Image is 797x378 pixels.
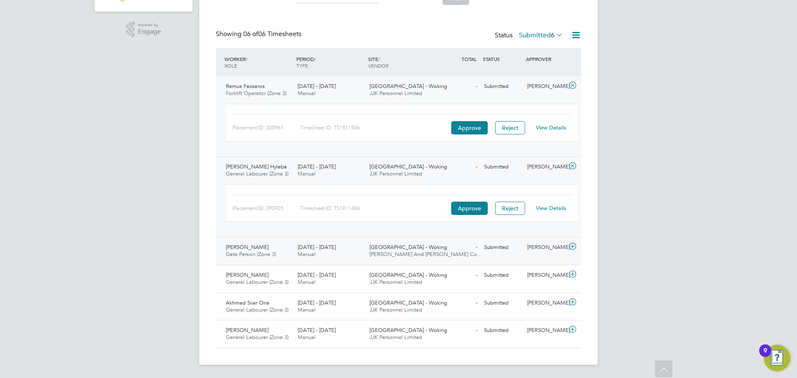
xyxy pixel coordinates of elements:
[296,62,308,69] span: TYPE
[369,334,422,341] span: JJK Personnel Limited
[226,278,288,285] span: General Labourer (Zone 3)
[481,296,524,310] div: Submitted
[298,244,336,251] span: [DATE] - [DATE]
[369,306,422,313] span: JJK Personnel Limited
[226,251,276,258] span: Gate Person (Zone 3)
[294,51,366,73] div: PERIOD
[438,296,481,310] div: -
[524,268,567,282] div: [PERSON_NAME]
[764,345,790,371] button: Open Resource Center, 9 new notifications
[519,31,563,39] label: Submitted
[225,62,237,69] span: ROLE
[481,80,524,93] div: Submitted
[298,327,336,334] span: [DATE] - [DATE]
[216,30,303,39] div: Showing
[369,244,447,251] span: [GEOGRAPHIC_DATA] - Woking
[438,80,481,93] div: -
[369,327,447,334] span: [GEOGRAPHIC_DATA] - Woking
[369,251,482,258] span: [PERSON_NAME] And [PERSON_NAME] Co…
[368,62,389,69] span: VENDOR
[138,28,161,35] span: Engage
[481,160,524,174] div: Submitted
[226,170,288,177] span: General Labourer (Zone 3)
[246,56,247,62] span: /
[495,202,525,215] button: Reject
[524,324,567,337] div: [PERSON_NAME]
[763,351,767,361] div: 9
[298,334,315,341] span: Manual
[524,241,567,254] div: [PERSON_NAME]
[298,83,336,90] span: [DATE] - [DATE]
[232,202,300,215] div: Placement ID: 290925
[226,334,288,341] span: General Labourer (Zone 3)
[369,83,447,90] span: [GEOGRAPHIC_DATA] - Woking
[226,271,269,278] span: [PERSON_NAME]
[298,251,315,258] span: Manual
[438,160,481,174] div: -
[451,121,488,134] button: Approve
[369,278,422,285] span: JJK Personnel Limited
[369,90,422,97] span: JJK Personnel Limited
[536,124,566,131] a: View Details
[378,56,380,62] span: /
[126,22,161,37] a: Powered byEngage
[298,278,315,285] span: Manual
[138,22,161,29] span: Powered by
[481,268,524,282] div: Submitted
[226,327,269,334] span: [PERSON_NAME]
[226,83,265,90] span: Remus Facsaros
[369,271,447,278] span: [GEOGRAPHIC_DATA] - Woking
[298,163,336,170] span: [DATE] - [DATE]
[438,241,481,254] div: -
[481,51,524,66] div: STATUS
[369,299,447,306] span: [GEOGRAPHIC_DATA] - Woking
[226,90,286,97] span: Forklift Operator (Zone 3)
[243,30,301,38] span: 06 Timesheets
[243,30,258,38] span: 06 of
[481,324,524,337] div: Submitted
[232,121,300,134] div: Placement ID: 300961
[300,121,449,134] div: Timesheet ID: TS1811506
[551,31,555,39] span: 6
[226,244,269,251] span: [PERSON_NAME]
[298,299,336,306] span: [DATE] - [DATE]
[536,205,566,212] a: View Details
[524,51,567,66] div: APPROVER
[298,271,336,278] span: [DATE] - [DATE]
[438,268,481,282] div: -
[298,90,315,97] span: Manual
[451,202,488,215] button: Approve
[524,296,567,310] div: [PERSON_NAME]
[226,306,288,313] span: General Labourer (Zone 3)
[226,299,269,306] span: Akhmad Siiar Oria
[438,324,481,337] div: -
[462,56,477,62] span: TOTAL
[524,160,567,174] div: [PERSON_NAME]
[300,202,449,215] div: Timesheet ID: TS1811406
[314,56,316,62] span: /
[226,163,287,170] span: [PERSON_NAME] Hylaba
[369,163,447,170] span: [GEOGRAPHIC_DATA] - Woking
[298,170,315,177] span: Manual
[298,306,315,313] span: Manual
[495,30,565,41] div: Status
[222,51,294,73] div: WORKER
[495,121,525,134] button: Reject
[366,51,438,73] div: SITE
[369,170,422,177] span: JJK Personnel Limited
[524,80,567,93] div: [PERSON_NAME]
[481,241,524,254] div: Submitted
